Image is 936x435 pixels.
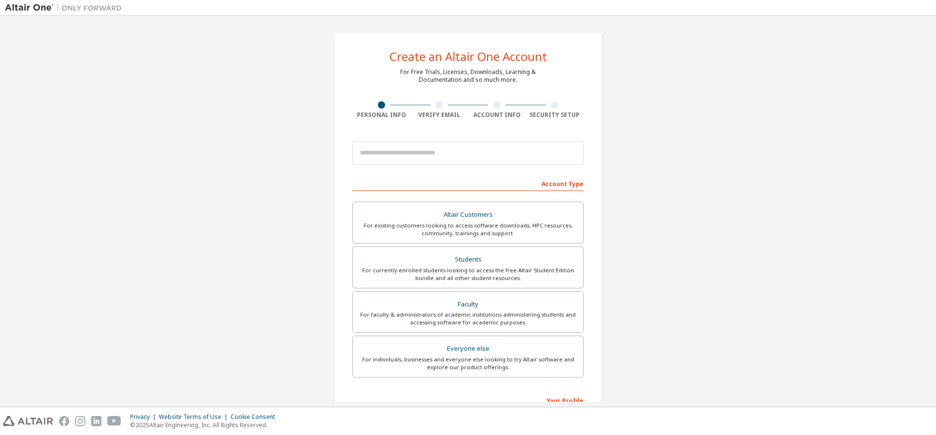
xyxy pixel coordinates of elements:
[359,342,577,356] div: Everyone else
[359,253,577,266] div: Students
[130,413,159,421] div: Privacy
[75,416,85,426] img: instagram.svg
[359,356,577,371] div: For individuals, businesses and everyone else looking to try Altair software and explore our prod...
[107,416,121,426] img: youtube.svg
[352,175,584,191] div: Account Type
[468,111,526,119] div: Account Info
[359,311,577,326] div: For faculty & administrators of academic institutions administering students and accessing softwa...
[159,413,231,421] div: Website Terms of Use
[400,68,536,84] div: For Free Trials, Licenses, Downloads, Learning & Documentation and so much more.
[359,298,577,311] div: Faculty
[526,111,584,119] div: Security Setup
[3,416,53,426] img: altair_logo.svg
[359,266,577,282] div: For currently enrolled students looking to access the free Altair Student Edition bundle and all ...
[130,421,281,429] p: © 2025 Altair Engineering, Inc. All Rights Reserved.
[352,392,584,408] div: Your Profile
[91,416,101,426] img: linkedin.svg
[59,416,69,426] img: facebook.svg
[5,3,127,13] img: Altair One
[231,413,281,421] div: Cookie Consent
[359,222,577,237] div: For existing customers looking to access software downloads, HPC resources, community, trainings ...
[352,111,410,119] div: Personal Info
[359,208,577,222] div: Altair Customers
[410,111,468,119] div: Verify Email
[390,51,547,62] div: Create an Altair One Account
